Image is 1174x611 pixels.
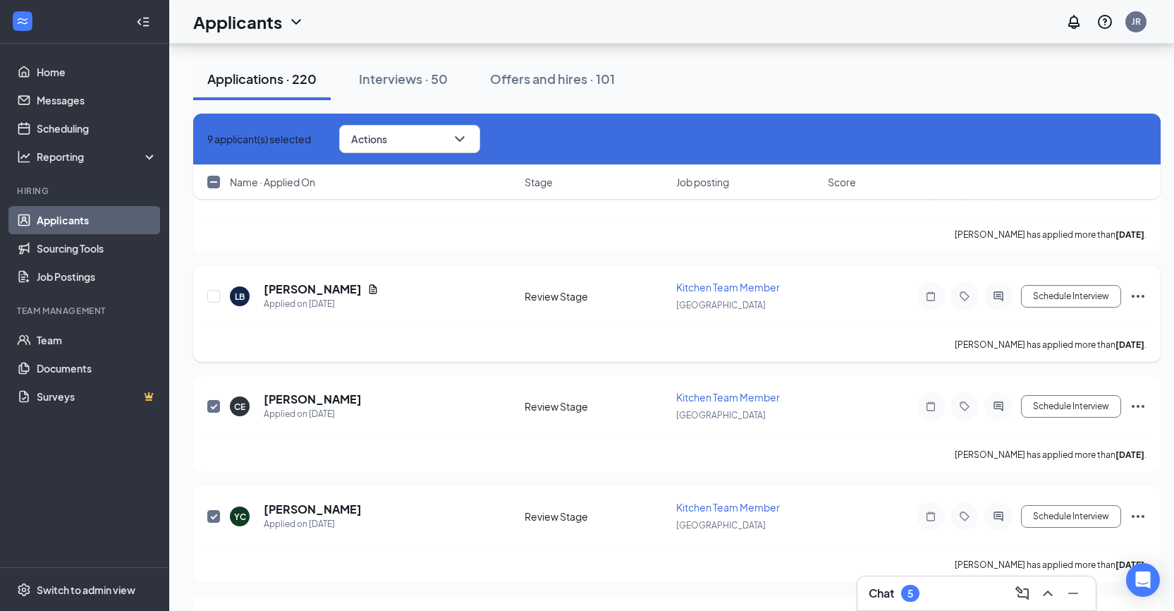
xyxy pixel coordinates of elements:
[990,401,1007,412] svg: ActiveChat
[193,10,282,34] h1: Applicants
[17,305,154,317] div: Team Management
[264,407,362,421] div: Applied on [DATE]
[922,401,939,412] svg: Note
[922,511,939,522] svg: Note
[956,511,973,522] svg: Tag
[37,583,135,597] div: Switch to admin view
[907,588,913,600] div: 5
[264,282,362,297] h5: [PERSON_NAME]
[956,401,973,412] svg: Tag
[37,150,158,164] div: Reporting
[359,70,448,87] div: Interviews · 50
[955,229,1147,241] p: [PERSON_NAME] has applied more than .
[525,175,553,189] span: Stage
[1115,559,1144,570] b: [DATE]
[676,410,766,421] span: [GEOGRAPHIC_DATA]
[955,339,1147,351] p: [PERSON_NAME] has applied more than .
[234,511,246,523] div: YC
[1021,505,1121,528] button: Schedule Interview
[37,354,157,382] a: Documents
[1115,339,1144,350] b: [DATE]
[1115,229,1144,240] b: [DATE]
[264,297,379,311] div: Applied on [DATE]
[676,281,780,294] span: Kitchen Team Member
[1011,582,1034,605] button: ComposeMessage
[955,559,1147,571] p: [PERSON_NAME] has applied more than .
[37,206,157,234] a: Applicants
[1130,288,1147,305] svg: Ellipses
[367,284,379,295] svg: Document
[1065,13,1082,30] svg: Notifications
[1062,582,1084,605] button: Minimize
[37,382,157,411] a: SurveysCrown
[1039,585,1056,602] svg: ChevronUp
[207,70,317,87] div: Applications · 220
[956,291,973,302] svg: Tag
[37,58,157,86] a: Home
[37,86,157,114] a: Messages
[37,114,157,143] a: Scheduling
[990,291,1007,302] svg: ActiveChat
[235,291,245,303] div: LB
[351,134,387,144] span: Actions
[136,15,150,29] svg: Collapse
[1065,585,1082,602] svg: Minimize
[264,517,362,531] div: Applied on [DATE]
[264,392,362,407] h5: [PERSON_NAME]
[37,262,157,291] a: Job Postings
[676,175,729,189] span: Job posting
[955,449,1147,461] p: [PERSON_NAME] has applied more than .
[869,586,894,601] h3: Chat
[1130,398,1147,415] svg: Ellipses
[17,150,31,164] svg: Analysis
[525,509,668,524] div: Review Stage
[339,125,480,153] button: ActionsChevronDown
[264,502,362,517] h5: [PERSON_NAME]
[17,583,31,597] svg: Settings
[207,131,311,147] span: 9 applicant(s) selected
[1132,16,1141,28] div: JR
[230,175,315,189] span: Name · Applied On
[525,399,668,413] div: Review Stage
[1037,582,1059,605] button: ChevronUp
[676,501,780,514] span: Kitchen Team Member
[1130,508,1147,525] svg: Ellipses
[1014,585,1031,602] svg: ComposeMessage
[17,185,154,197] div: Hiring
[1096,13,1113,30] svg: QuestionInfo
[676,300,766,310] span: [GEOGRAPHIC_DATA]
[990,511,1007,522] svg: ActiveChat
[288,13,305,30] svg: ChevronDown
[828,175,856,189] span: Score
[676,520,766,531] span: [GEOGRAPHIC_DATA]
[1115,449,1144,460] b: [DATE]
[490,70,615,87] div: Offers and hires · 101
[37,326,157,354] a: Team
[1126,563,1160,597] div: Open Intercom Messenger
[37,234,157,262] a: Sourcing Tools
[1021,395,1121,418] button: Schedule Interview
[451,131,468,147] svg: ChevronDown
[16,14,30,28] svg: WorkstreamLogo
[525,289,668,303] div: Review Stage
[922,291,939,302] svg: Note
[676,391,780,404] span: Kitchen Team Member
[234,401,245,413] div: CE
[1021,285,1121,308] button: Schedule Interview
